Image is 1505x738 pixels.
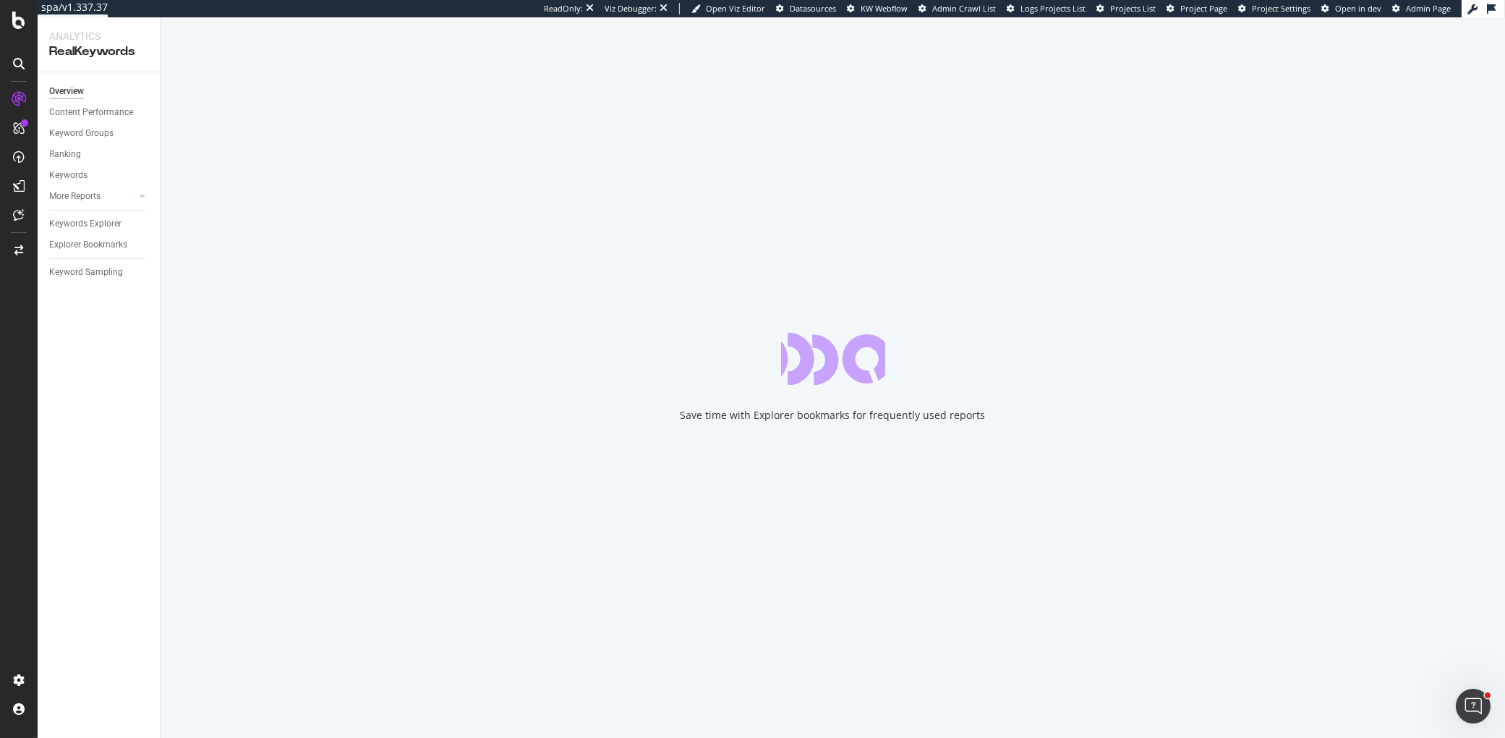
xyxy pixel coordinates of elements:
[1252,3,1310,14] span: Project Settings
[847,3,908,14] a: KW Webflow
[49,237,150,253] a: Explorer Bookmarks
[49,105,150,120] a: Content Performance
[49,126,150,141] a: Keyword Groups
[1007,3,1086,14] a: Logs Projects List
[49,168,150,183] a: Keywords
[706,3,765,14] span: Open Viz Editor
[1020,3,1086,14] span: Logs Projects List
[918,3,996,14] a: Admin Crawl List
[1238,3,1310,14] a: Project Settings
[861,3,908,14] span: KW Webflow
[49,237,127,253] div: Explorer Bookmarks
[1096,3,1156,14] a: Projects List
[691,3,765,14] a: Open Viz Editor
[1110,3,1156,14] span: Projects List
[1456,689,1491,724] iframe: Intercom live chat
[1321,3,1381,14] a: Open in dev
[790,3,836,14] span: Datasources
[781,333,885,385] div: animation
[49,168,88,183] div: Keywords
[49,265,150,280] a: Keyword Sampling
[49,147,150,162] a: Ranking
[776,3,836,14] a: Datasources
[49,265,123,280] div: Keyword Sampling
[544,3,583,14] div: ReadOnly:
[49,29,148,43] div: Analytics
[49,84,84,99] div: Overview
[1167,3,1227,14] a: Project Page
[1335,3,1381,14] span: Open in dev
[49,189,135,204] a: More Reports
[605,3,657,14] div: Viz Debugger:
[1392,3,1451,14] a: Admin Page
[49,189,101,204] div: More Reports
[1180,3,1227,14] span: Project Page
[49,105,133,120] div: Content Performance
[932,3,996,14] span: Admin Crawl List
[49,84,150,99] a: Overview
[49,216,150,232] a: Keywords Explorer
[49,43,148,60] div: RealKeywords
[1406,3,1451,14] span: Admin Page
[49,147,81,162] div: Ranking
[49,216,121,232] div: Keywords Explorer
[49,126,114,141] div: Keyword Groups
[681,408,986,423] div: Save time with Explorer bookmarks for frequently used reports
